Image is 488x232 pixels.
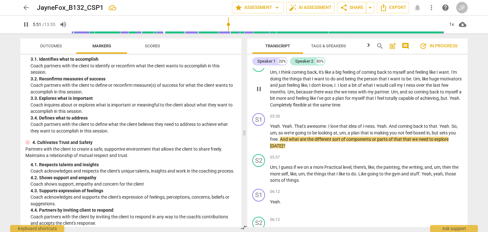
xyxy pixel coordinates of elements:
span: doing [270,76,282,81]
span: Yeah [377,124,387,129]
span: like [422,76,429,81]
span: AI Assessment [289,4,332,11]
span: Scores [145,44,160,48]
span: , [374,165,376,170]
span: back [413,124,424,129]
span: of [415,96,420,101]
span: Tags & Speakers [311,44,346,48]
span: feeling [296,96,310,101]
span: Outcomes [40,44,62,48]
span: person [364,76,379,81]
span: just [279,83,287,88]
span: need [419,137,429,142]
span: , [400,165,402,170]
span: is [370,130,374,135]
span: coming [398,124,413,129]
span: and [400,89,408,94]
span: and [336,76,345,81]
span: the [426,83,433,88]
span: know [322,83,332,88]
span: star [235,4,242,11]
p: Coach partners with the client to define what the client believes they need to address to achieve... [30,121,236,134]
span: of [356,70,362,75]
span: , [337,130,339,135]
span: , [288,171,290,176]
span: coming [362,70,377,75]
span: coming [414,89,430,94]
span: Um [391,89,398,94]
span: like [429,70,437,75]
button: Show/Hide comments [400,41,410,51]
span: sets [439,130,449,135]
span: , [457,124,457,129]
h2: JayneFox_B132_CSP1 [37,4,104,12]
span: help [442,4,449,11]
span: to [424,124,429,129]
span: level [343,165,351,170]
span: idea [349,124,358,129]
span: and [287,96,296,101]
span: self [281,171,288,176]
span: that [339,124,349,129]
span: I [279,165,281,170]
span: not [398,130,405,135]
span: comment [402,42,409,50]
span: , [439,96,441,101]
span: myself [445,89,459,94]
span: a [459,89,462,94]
span: it's [319,70,325,75]
span: [DATE] [270,143,283,148]
span: we [341,89,348,94]
span: I-ness [363,124,375,129]
div: 3. 4. Defines what to address [30,115,236,121]
span: parts [377,137,389,142]
span: , [430,130,432,135]
span: . [285,89,288,94]
span: love [330,124,339,129]
span: Um [270,165,277,170]
div: Change speaker [252,113,265,126]
span: . [340,102,342,107]
span: And [389,124,398,129]
span: months [270,89,285,94]
span: a [332,70,335,75]
span: I [374,83,376,88]
span: . [411,76,413,81]
span: 05:30 [270,114,280,119]
span: more_vert [428,4,435,11]
span: partner [375,89,389,94]
span: that [361,130,370,135]
div: 3. 2. Reconfirms measures of success [30,76,236,82]
span: back [430,89,440,94]
span: things [289,76,303,81]
span: Practical [324,165,343,170]
span: don't [311,83,322,88]
span: big [335,70,342,75]
span: like [325,70,332,75]
span: um [434,165,440,170]
button: Play [20,19,32,30]
span: , [420,76,422,81]
span: huge [429,76,440,81]
span: going [295,130,307,135]
span: . [389,89,391,94]
span: . [449,124,451,129]
span: . [292,124,294,129]
span: to [440,89,445,94]
span: if [294,165,297,170]
div: 20% [278,58,287,65]
span: more [313,165,324,170]
span: that [379,76,388,81]
span: That's [294,124,307,129]
span: . [375,124,377,129]
span: / 13:55 [42,22,55,27]
div: Keyboard shortcuts [10,225,64,232]
span: pause [255,85,263,93]
span: to [325,76,330,81]
span: of [389,137,394,142]
span: Yeah [270,124,280,129]
span: with [358,89,368,94]
span: I [404,83,406,88]
span: Transcript [265,44,290,48]
span: 5:51 [33,22,41,27]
